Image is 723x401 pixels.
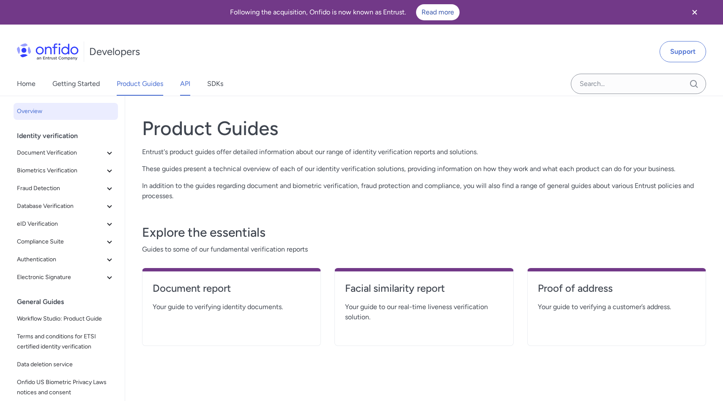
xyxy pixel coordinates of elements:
a: Proof of address [538,282,696,302]
div: General Guides [17,293,121,310]
a: Read more [416,4,460,20]
p: Entrust's product guides offer detailed information about our range of identity verification repo... [142,147,706,157]
a: Workflow Studio: Product Guide [14,310,118,327]
span: Authentication [17,254,104,265]
span: Your guide to verifying a customer’s address. [538,302,696,312]
p: These guides present a technical overview of each of our identity verification solutions, providi... [142,164,706,174]
a: SDKs [207,72,223,96]
a: Onfido US Biometric Privacy Laws notices and consent [14,374,118,401]
button: Authentication [14,251,118,268]
h1: Developers [89,45,140,58]
h3: Explore the essentials [142,224,706,241]
span: Compliance Suite [17,237,104,247]
a: Getting Started [52,72,100,96]
a: Home [17,72,36,96]
span: Data deletion service [17,360,115,370]
span: Guides to some of our fundamental verification reports [142,244,706,254]
span: Electronic Signature [17,272,104,282]
p: In addition to the guides regarding document and biometric verification, fraud protection and com... [142,181,706,201]
span: Your guide to our real-time liveness verification solution. [345,302,503,322]
span: Terms and conditions for ETSI certified identity verification [17,332,115,352]
span: eID Verification [17,219,104,229]
button: Fraud Detection [14,180,118,197]
span: Workflow Studio: Product Guide [17,314,115,324]
img: Onfido Logo [17,43,79,60]
span: Document Verification [17,148,104,158]
span: Overview [17,106,115,116]
h4: Facial similarity report [345,282,503,295]
button: Document Verification [14,144,118,161]
button: Biometrics Verification [14,162,118,179]
button: Database Verification [14,198,118,215]
a: API [180,72,190,96]
a: Support [660,41,706,62]
a: Data deletion service [14,356,118,373]
button: eID Verification [14,216,118,232]
a: Product Guides [117,72,163,96]
h1: Product Guides [142,116,706,140]
a: Overview [14,103,118,120]
span: Onfido US Biometric Privacy Laws notices and consent [17,377,115,398]
button: Close banner [679,2,710,23]
button: Electronic Signature [14,269,118,286]
a: Document report [153,282,310,302]
button: Compliance Suite [14,233,118,250]
span: Database Verification [17,201,104,211]
div: Identity verification [17,127,121,144]
svg: Close banner [690,7,700,17]
h4: Document report [153,282,310,295]
div: Following the acquisition, Onfido is now known as Entrust. [10,4,679,20]
a: Terms and conditions for ETSI certified identity verification [14,328,118,355]
input: Onfido search input field [571,74,706,94]
span: Your guide to verifying identity documents. [153,302,310,312]
span: Biometrics Verification [17,166,104,176]
a: Facial similarity report [345,282,503,302]
span: Fraud Detection [17,183,104,194]
h4: Proof of address [538,282,696,295]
